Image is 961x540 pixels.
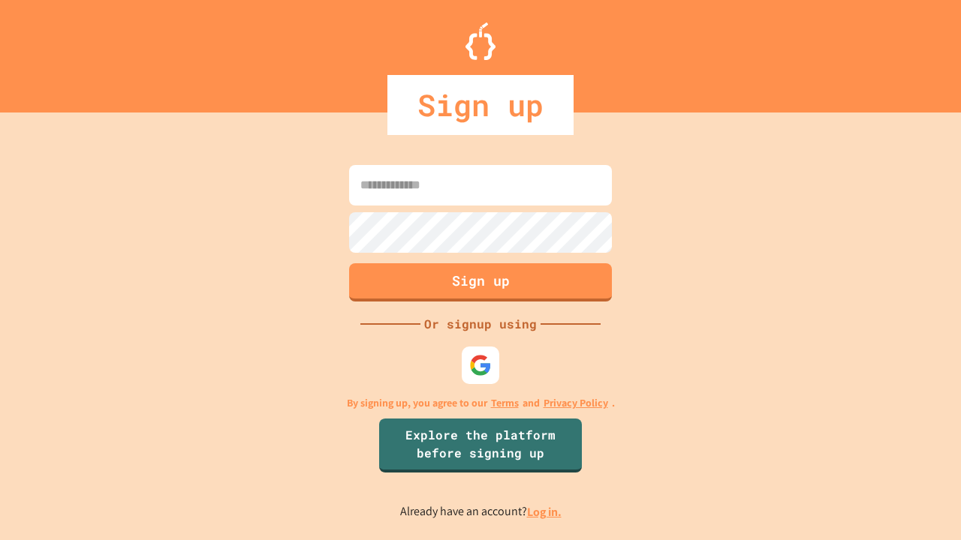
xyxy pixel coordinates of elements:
[349,263,612,301] button: Sign up
[347,395,615,411] p: By signing up, you agree to our and .
[465,22,496,60] img: Logo.svg
[387,75,574,135] div: Sign up
[491,395,519,411] a: Terms
[420,315,541,333] div: Or signup using
[379,418,582,472] a: Explore the platform before signing up
[469,354,492,376] img: google-icon.svg
[527,504,562,520] a: Log in.
[544,395,608,411] a: Privacy Policy
[400,502,562,521] p: Already have an account?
